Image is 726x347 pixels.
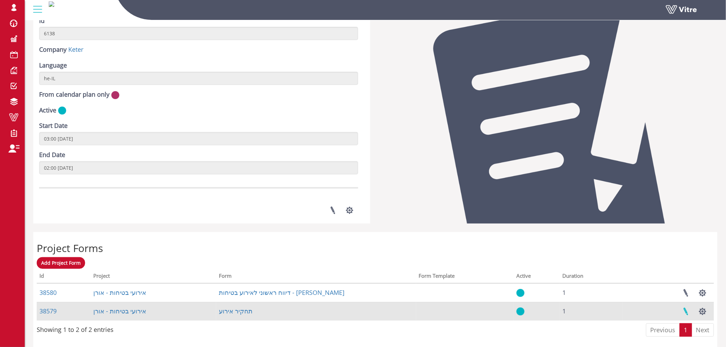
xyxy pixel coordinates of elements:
td: 1 [560,302,622,321]
a: תחקיר אירוע [219,307,253,315]
span: Add Project Form [41,260,81,266]
div: Showing 1 to 2 of 2 entries [37,323,114,334]
label: Active [39,106,56,115]
th: Active [514,271,560,284]
th: Form Template [416,271,514,284]
label: Start Date [39,121,68,130]
label: End Date [39,151,65,159]
a: 38579 [39,307,57,315]
th: Form [216,271,416,284]
td: 1 [560,284,622,302]
a: Next [692,323,714,337]
label: Company [39,45,67,54]
a: אירועי בטיחות - אורן [93,288,146,297]
h2: Project Forms [37,242,714,254]
th: Duration [560,271,622,284]
a: 1 [680,323,692,337]
img: yes [58,106,66,115]
a: 38580 [39,288,57,297]
label: Language [39,61,67,70]
th: Project [91,271,216,284]
img: yes [516,289,525,297]
a: דיווח ראשוני לאירוע בטיחות - [PERSON_NAME] [219,288,344,297]
a: Previous [646,323,680,337]
img: 89a1e879-483e-4009-bea7-dbfb47cfb1c8.jpg [49,1,54,7]
label: Id [39,16,45,25]
a: אירועי בטיחות - אורן [93,307,146,315]
a: Add Project Form [37,257,85,269]
th: Id [37,271,91,284]
label: From calendar plan only [39,90,109,99]
a: Keter [68,45,83,53]
img: no [111,91,119,99]
img: yes [516,307,525,316]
